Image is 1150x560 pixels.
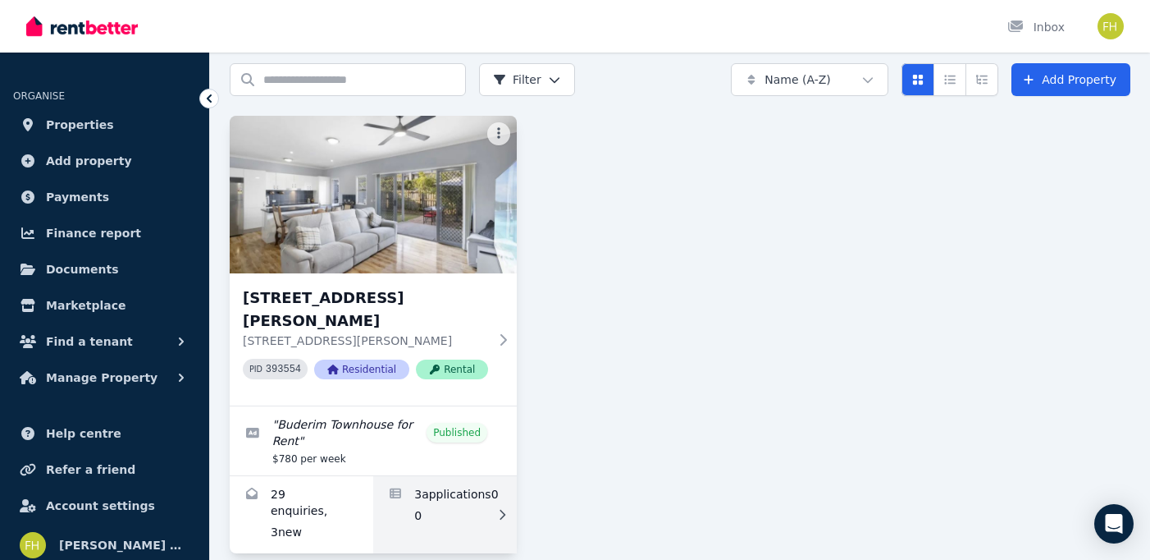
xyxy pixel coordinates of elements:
[13,417,196,450] a: Help centre
[13,489,196,522] a: Account settings
[13,108,196,141] a: Properties
[230,476,373,553] a: Enquiries for 202/8 Starling St, Buderim
[731,63,888,96] button: Name (A-Z)
[1094,504,1134,544] div: Open Intercom Messenger
[901,63,934,96] button: Card view
[13,361,196,394] button: Manage Property
[46,332,133,351] span: Find a tenant
[13,145,196,177] a: Add property
[13,181,196,213] a: Payments
[493,71,541,88] span: Filter
[416,360,488,379] span: Rental
[13,289,196,322] a: Marketplace
[243,287,488,333] h3: [STREET_ADDRESS][PERSON_NAME]
[46,496,155,516] span: Account settings
[1011,63,1130,96] a: Add Property
[933,63,966,96] button: Compact list view
[46,115,114,135] span: Properties
[13,325,196,358] button: Find a tenant
[764,71,831,88] span: Name (A-Z)
[249,365,262,374] small: PID
[230,406,517,475] a: Edit listing: Buderim Townhouse for Rent
[46,460,135,480] span: Refer a friend
[46,223,141,243] span: Finance report
[13,90,65,102] span: ORGANISE
[487,122,510,145] button: More options
[965,63,998,96] button: Expanded list view
[26,14,138,39] img: RentBetter
[59,535,189,555] span: [PERSON_NAME] Hopping
[1007,19,1065,35] div: Inbox
[230,116,517,406] a: 202/8 Starling St, Buderim[STREET_ADDRESS][PERSON_NAME][STREET_ADDRESS][PERSON_NAME]PID 393554Res...
[46,151,132,171] span: Add property
[46,368,157,388] span: Manage Property
[13,453,196,486] a: Refer a friend
[230,116,517,273] img: 202/8 Starling St, Buderim
[13,217,196,250] a: Finance report
[373,476,517,553] a: Applications for 202/8 Starling St, Buderim
[901,63,998,96] div: View options
[266,364,301,375] code: 393554
[479,63,575,96] button: Filter
[20,532,46,558] img: Flynn Hopping
[1098,13,1124,39] img: Flynn Hopping
[46,296,125,315] span: Marketplace
[314,360,409,379] span: Residential
[243,333,488,349] p: [STREET_ADDRESS][PERSON_NAME]
[46,424,121,443] span: Help centre
[46,187,109,207] span: Payments
[46,259,119,279] span: Documents
[13,253,196,286] a: Documents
